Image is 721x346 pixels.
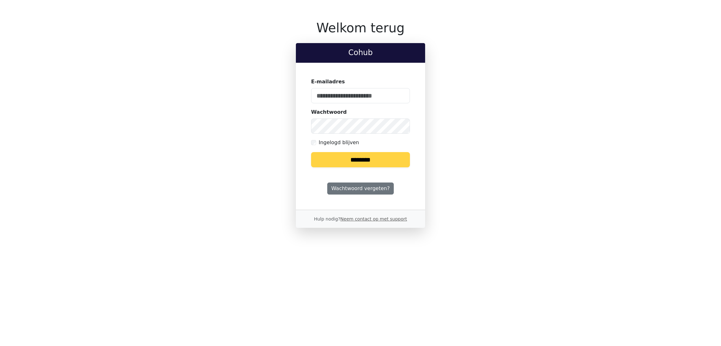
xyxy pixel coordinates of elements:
small: Hulp nodig? [314,216,407,221]
label: E-mailadres [311,78,345,86]
label: Wachtwoord [311,108,347,116]
a: Neem contact op met support [340,216,407,221]
a: Wachtwoord vergeten? [327,183,394,195]
h1: Welkom terug [296,20,425,35]
label: Ingelogd blijven [319,139,359,146]
h2: Cohub [301,48,420,57]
